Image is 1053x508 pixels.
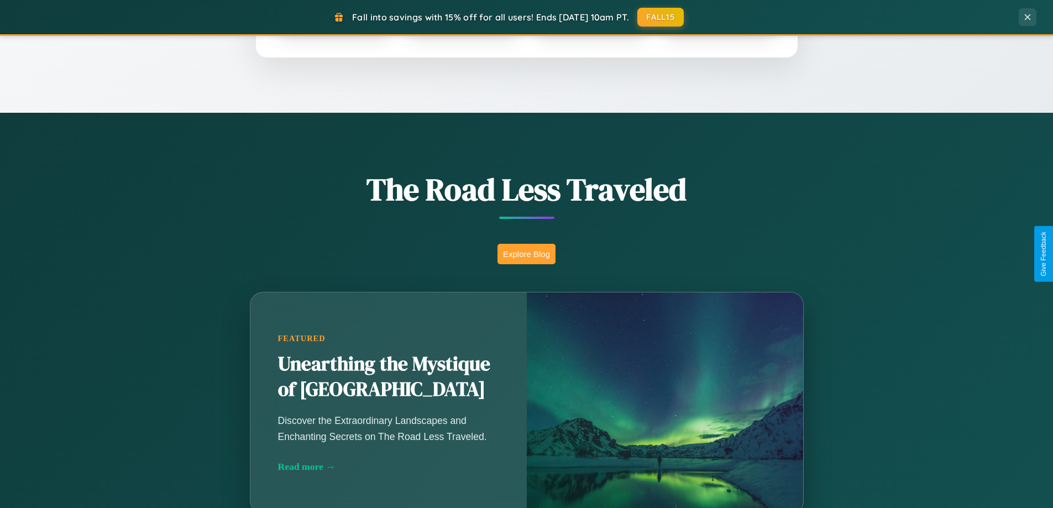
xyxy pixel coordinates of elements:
button: FALL15 [637,8,684,27]
span: Fall into savings with 15% off for all users! Ends [DATE] 10am PT. [352,12,629,23]
div: Featured [278,334,499,343]
h2: Unearthing the Mystique of [GEOGRAPHIC_DATA] [278,352,499,402]
div: Give Feedback [1040,232,1047,276]
button: Explore Blog [497,244,556,264]
div: Read more → [278,461,499,473]
p: Discover the Extraordinary Landscapes and Enchanting Secrets on The Road Less Traveled. [278,413,499,444]
h1: The Road Less Traveled [195,168,858,211]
